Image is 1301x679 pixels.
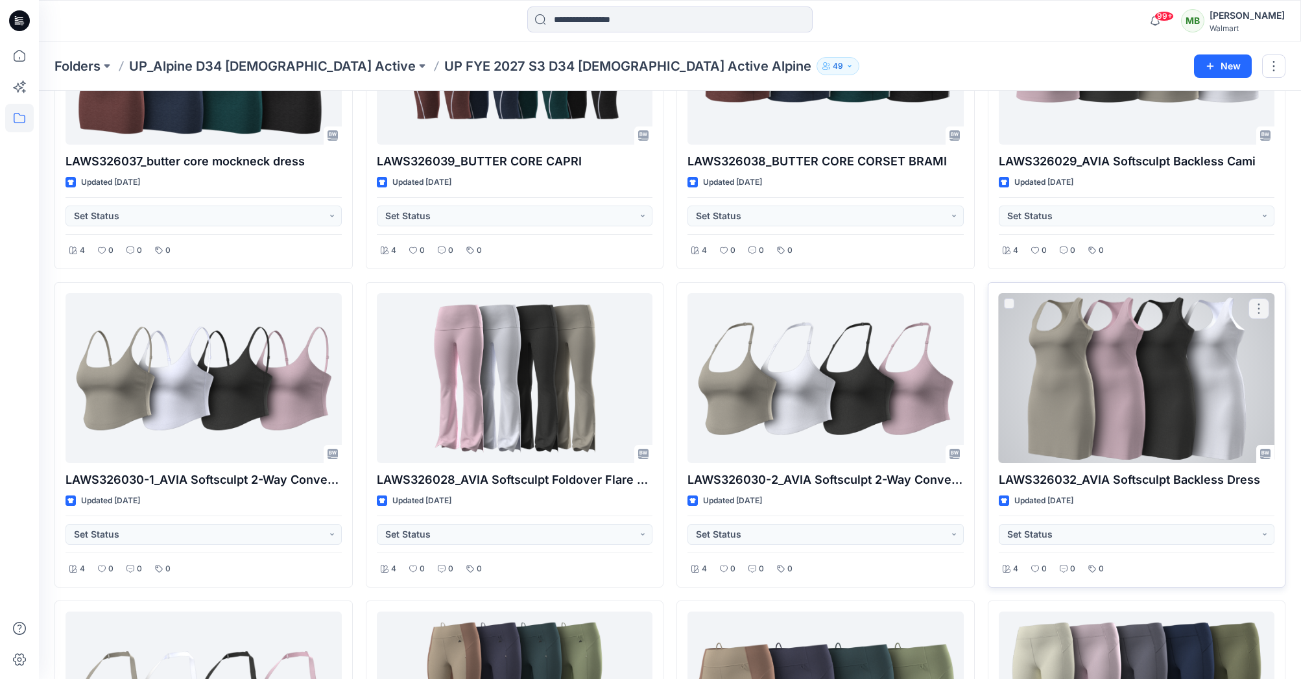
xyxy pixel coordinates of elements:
[377,471,653,489] p: LAWS326028_AVIA Softsculpt Foldover Flare Legging
[137,562,142,576] p: 0
[1181,9,1204,32] div: MB
[66,293,342,463] a: LAWS326030-1_AVIA Softsculpt 2-Way Convertibe Cami
[687,471,964,489] p: LAWS326030-2_AVIA Softsculpt 2-Way Convertibe Halter
[759,562,764,576] p: 0
[1099,562,1104,576] p: 0
[377,293,653,463] a: LAWS326028_AVIA Softsculpt Foldover Flare Legging
[730,562,735,576] p: 0
[687,293,964,463] a: LAWS326030-2_AVIA Softsculpt 2-Way Convertibe Halter
[999,293,1275,463] a: LAWS326032_AVIA Softsculpt Backless Dress
[54,57,101,75] a: Folders
[1014,494,1073,508] p: Updated [DATE]
[687,152,964,171] p: LAWS326038_BUTTER CORE CORSET BRAMI
[129,57,416,75] a: UP_Alpine D34 [DEMOGRAPHIC_DATA] Active
[66,152,342,171] p: LAWS326037_butter core mockneck dress
[165,244,171,257] p: 0
[80,244,85,257] p: 4
[1013,244,1018,257] p: 4
[1042,562,1047,576] p: 0
[477,562,482,576] p: 0
[81,176,140,189] p: Updated [DATE]
[1210,23,1285,33] div: Walmart
[420,244,425,257] p: 0
[730,244,735,257] p: 0
[1014,176,1073,189] p: Updated [DATE]
[137,244,142,257] p: 0
[377,152,653,171] p: LAWS326039_BUTTER CORE CAPRI
[702,562,707,576] p: 4
[392,494,451,508] p: Updated [DATE]
[1070,562,1075,576] p: 0
[444,57,811,75] p: UP FYE 2027 S3 D34 [DEMOGRAPHIC_DATA] Active Alpine
[1210,8,1285,23] div: [PERSON_NAME]
[759,244,764,257] p: 0
[1070,244,1075,257] p: 0
[999,471,1275,489] p: LAWS326032_AVIA Softsculpt Backless Dress
[1154,11,1174,21] span: 99+
[817,57,859,75] button: 49
[1042,244,1047,257] p: 0
[477,244,482,257] p: 0
[703,494,762,508] p: Updated [DATE]
[391,562,396,576] p: 4
[702,244,707,257] p: 4
[999,152,1275,171] p: LAWS326029_AVIA Softsculpt Backless Cami
[420,562,425,576] p: 0
[108,244,113,257] p: 0
[165,562,171,576] p: 0
[391,244,396,257] p: 4
[833,59,843,73] p: 49
[787,562,793,576] p: 0
[1013,562,1018,576] p: 4
[81,494,140,508] p: Updated [DATE]
[703,176,762,189] p: Updated [DATE]
[448,244,453,257] p: 0
[108,562,113,576] p: 0
[392,176,451,189] p: Updated [DATE]
[80,562,85,576] p: 4
[1099,244,1104,257] p: 0
[1194,54,1252,78] button: New
[448,562,453,576] p: 0
[787,244,793,257] p: 0
[66,471,342,489] p: LAWS326030-1_AVIA Softsculpt 2-Way Convertibe Cami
